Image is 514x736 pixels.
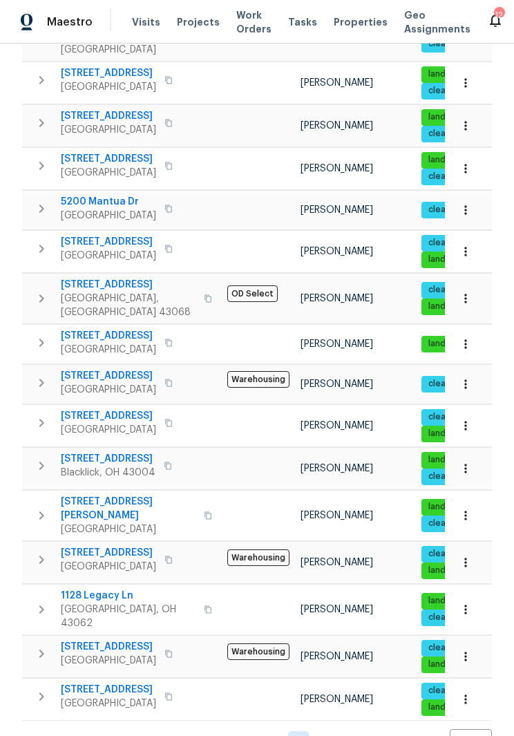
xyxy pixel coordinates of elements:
span: landscaping [423,111,484,123]
span: cleaning [423,204,468,216]
span: [STREET_ADDRESS] [61,152,156,166]
span: landscaping [423,501,484,513]
span: Blacklick, OH 43004 [61,466,155,480]
span: cleaning [423,128,468,140]
span: [PERSON_NAME] [301,695,373,704]
span: [STREET_ADDRESS] [61,329,156,343]
span: [GEOGRAPHIC_DATA] [61,166,156,180]
span: 5200 Mantua Dr [61,195,156,209]
span: [GEOGRAPHIC_DATA] [61,423,156,437]
span: [STREET_ADDRESS] [61,278,196,292]
span: [PERSON_NAME] [301,605,373,614]
span: cleaning [423,171,468,182]
span: landscaping [423,338,484,350]
span: [STREET_ADDRESS] [61,452,155,466]
span: cleaning [423,237,468,249]
span: [PERSON_NAME] [301,294,373,303]
span: [STREET_ADDRESS] [61,546,156,560]
span: [STREET_ADDRESS] [61,66,156,80]
span: Projects [177,15,220,29]
span: OD Select [227,285,278,302]
span: cleaning [423,378,468,390]
span: cleaning [423,284,468,296]
span: Maestro [47,15,93,29]
span: landscaping [423,454,484,466]
span: [GEOGRAPHIC_DATA] [61,209,156,223]
span: Geo Assignments [404,8,470,36]
span: [GEOGRAPHIC_DATA] [61,383,156,397]
span: [STREET_ADDRESS] [61,235,156,249]
span: [GEOGRAPHIC_DATA] [61,343,156,357]
span: landscaping [423,68,484,80]
span: [GEOGRAPHIC_DATA] [61,123,156,137]
span: cleaning [423,471,468,482]
span: Visits [132,15,160,29]
span: [STREET_ADDRESS][PERSON_NAME] [61,495,196,522]
span: landscaping [423,595,484,607]
span: 1128 Legacy Ln [61,589,196,603]
span: [PERSON_NAME] [301,379,373,389]
span: [STREET_ADDRESS] [61,109,156,123]
span: [PERSON_NAME] [301,421,373,431]
span: [GEOGRAPHIC_DATA] [61,80,156,94]
span: [PERSON_NAME] [301,78,373,88]
span: Work Orders [236,8,272,36]
span: landscaping [423,154,484,166]
span: [GEOGRAPHIC_DATA] [61,249,156,263]
span: [PERSON_NAME] [301,205,373,215]
span: [PERSON_NAME] [301,652,373,661]
span: landscaping [423,428,484,440]
span: [PERSON_NAME] [301,164,373,173]
span: [GEOGRAPHIC_DATA], OH 43062 [61,603,196,630]
span: Warehousing [227,549,289,566]
span: [GEOGRAPHIC_DATA] [61,560,156,574]
span: [PERSON_NAME] [301,121,373,131]
span: cleaning [423,38,468,50]
span: Warehousing [227,643,289,660]
span: cleaning [423,642,468,654]
span: landscaping [423,659,484,670]
span: landscaping [423,701,484,713]
span: cleaning [423,612,468,623]
span: [STREET_ADDRESS] [61,369,156,383]
span: cleaning [423,85,468,97]
span: [GEOGRAPHIC_DATA], [GEOGRAPHIC_DATA] 43068 [61,292,196,319]
span: Tasks [288,17,317,27]
span: [STREET_ADDRESS] [61,683,156,697]
span: cleaning [423,518,468,529]
span: cleaning [423,685,468,697]
span: [PERSON_NAME] [301,247,373,256]
span: cleaning [423,548,468,560]
span: Warehousing [227,371,289,388]
span: cleaning [423,411,468,423]
span: Properties [334,15,388,29]
span: [GEOGRAPHIC_DATA] [61,43,196,57]
span: [GEOGRAPHIC_DATA] [61,654,156,668]
span: landscaping [423,254,484,265]
span: landscaping [423,565,484,576]
span: [PERSON_NAME] [301,511,373,520]
span: [PERSON_NAME] [301,558,373,567]
div: 12 [494,8,504,22]
span: [PERSON_NAME] [301,464,373,473]
span: [PERSON_NAME] [301,339,373,349]
span: landscaping [423,301,484,312]
span: [GEOGRAPHIC_DATA] [61,697,156,710]
span: [GEOGRAPHIC_DATA] [61,522,196,536]
span: [STREET_ADDRESS] [61,640,156,654]
span: [STREET_ADDRESS] [61,409,156,423]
